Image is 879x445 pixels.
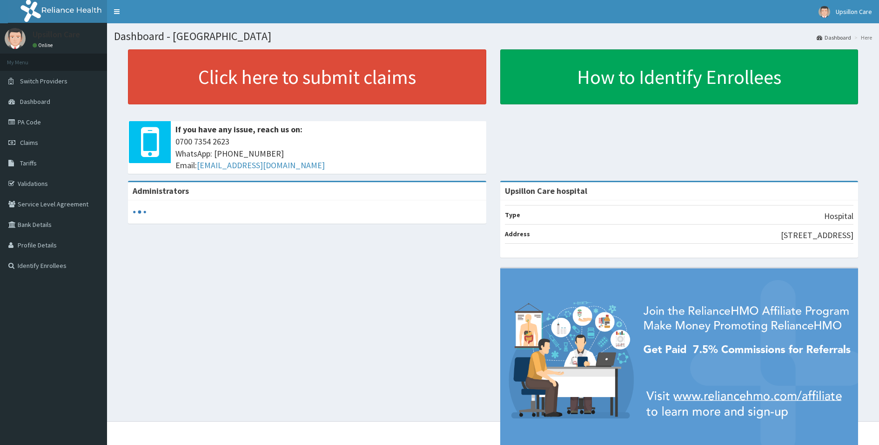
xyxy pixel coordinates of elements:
strong: Upsillon Care hospital [505,185,587,196]
img: User Image [5,28,26,49]
span: Tariffs [20,159,37,167]
p: Hospital [824,210,853,222]
li: Here [852,34,872,41]
b: Address [505,230,530,238]
b: Type [505,211,520,219]
a: How to Identify Enrollees [500,49,859,104]
a: Dashboard [817,34,851,41]
b: If you have any issue, reach us on: [175,124,302,135]
h1: Dashboard - [GEOGRAPHIC_DATA] [114,30,872,42]
img: User Image [819,6,830,18]
p: [STREET_ADDRESS] [781,229,853,241]
a: Online [33,42,55,48]
p: Upsillon Care [33,30,80,39]
svg: audio-loading [133,205,147,219]
span: Upsillon Care [836,7,872,16]
span: 0700 7354 2623 WhatsApp: [PHONE_NUMBER] Email: [175,136,482,171]
span: Switch Providers [20,77,67,85]
span: Dashboard [20,97,50,106]
b: Administrators [133,185,189,196]
a: [EMAIL_ADDRESS][DOMAIN_NAME] [197,160,325,171]
span: Claims [20,138,38,147]
a: Click here to submit claims [128,49,486,104]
